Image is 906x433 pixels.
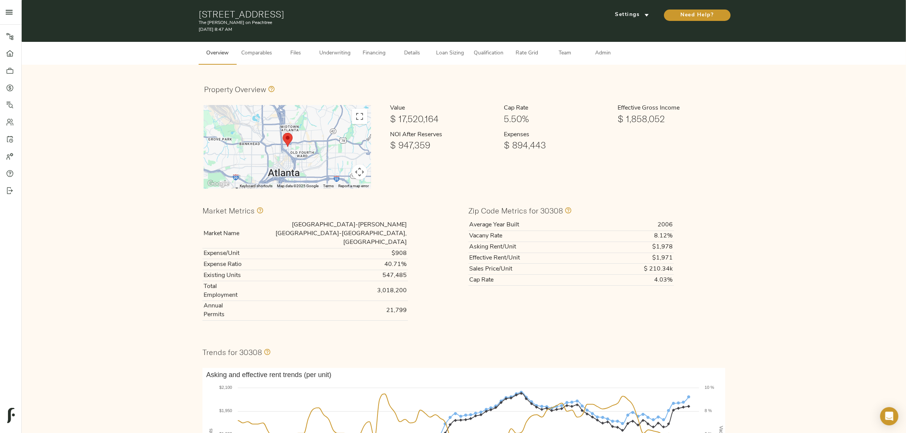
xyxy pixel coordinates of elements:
th: Market Name [202,220,245,248]
td: 3,018,200 [245,281,408,301]
span: Comparables [241,49,272,58]
h6: NOI After Reserves [390,130,498,140]
th: Expense Ratio [202,259,245,270]
h1: $ 1,858,052 [618,113,725,124]
span: Qualification [474,49,503,58]
a: Report a map error [338,184,369,188]
span: Admin [589,49,618,58]
span: Financing [360,49,389,58]
h1: 5.50% [504,113,611,124]
th: Effective Rent/Unit [468,253,598,264]
span: Need Help? [672,11,723,20]
td: $1,978 [598,242,674,253]
td: 2006 [598,220,674,231]
img: logo [7,408,15,423]
td: 8.12% [598,231,674,242]
th: Vacany Rate [468,231,598,242]
span: Overview [203,49,232,58]
h1: $ 894,443 [504,140,611,150]
div: Subject Propery [283,133,293,147]
td: 4.03% [598,275,674,286]
h1: $ 17,520,164 [390,113,498,124]
td: $ 210.34k [598,264,674,275]
th: Annual Permits [202,301,245,320]
span: Loan Sizing [436,49,465,58]
text: $2,100 [220,385,232,390]
h1: [STREET_ADDRESS] [199,9,553,19]
th: Existing Units [202,270,245,281]
h3: Trends for 30308 [202,348,262,357]
text: Asking and effective rent trends (per unit) [206,371,331,379]
h3: Property Overview [204,85,266,94]
button: Need Help? [664,10,731,21]
button: Toggle fullscreen view [352,109,367,124]
a: Terms (opens in new tab) [323,184,334,188]
td: $908 [245,248,408,259]
td: 40.71% [245,259,408,270]
button: Settings [603,10,661,21]
th: Total Employment [202,281,245,301]
th: Expense/Unit [202,248,245,259]
td: $1,971 [598,253,674,264]
a: Open this area in Google Maps (opens a new window) [206,179,231,189]
h6: Cap Rate [504,103,611,113]
h1: $ 947,359 [390,140,498,150]
span: Underwriting [319,49,350,58]
text: $1,950 [220,408,232,413]
h6: Value [390,103,498,113]
button: Keyboard shortcuts [240,183,272,189]
div: Open Intercom Messenger [880,407,898,425]
h3: Zip Code Metrics for 30308 [468,206,563,215]
th: Sales Price/Unit [468,264,598,275]
td: 21,799 [245,301,408,320]
td: [GEOGRAPHIC_DATA]-[PERSON_NAME][GEOGRAPHIC_DATA]-[GEOGRAPHIC_DATA], [GEOGRAPHIC_DATA] [245,220,408,248]
button: Map camera controls [352,164,367,180]
th: Cap Rate [468,275,598,286]
svg: Values in this section only include information specific to the 30308 zip code [563,206,572,215]
span: Team [551,49,580,58]
span: Details [398,49,427,58]
td: 547,485 [245,270,408,281]
h6: Effective Gross Income [618,103,725,113]
p: [DATE] 8:47 AM [199,26,553,33]
svg: Values in this section comprise all zip codes within the Atlanta-Sandy Springs-Roswell, GA market [255,206,264,215]
th: Asking Rent/Unit [468,242,598,253]
p: The [PERSON_NAME] on Peachtree [199,19,553,26]
text: 8 % [705,408,712,413]
span: Rate Grid [513,49,541,58]
text: 10 % [705,385,714,390]
th: Average Year Built [468,220,598,231]
h6: Expenses [504,130,611,140]
span: Map data ©2025 Google [277,184,318,188]
span: Files [281,49,310,58]
span: Settings [611,10,653,20]
h3: Market Metrics [202,206,255,215]
img: Google [206,179,231,189]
